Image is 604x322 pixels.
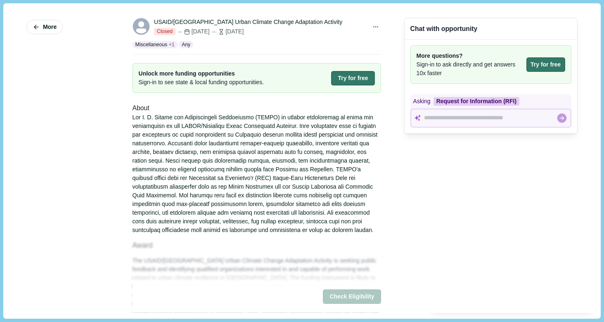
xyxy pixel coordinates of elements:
[139,69,264,78] span: Unlock more funding opportunities
[26,20,63,34] button: More
[417,52,523,60] span: More questions?
[177,27,210,36] div: [DATE]
[417,60,523,78] span: Sign-in to ask directly and get answers 10x faster
[133,113,381,234] div: Lor I. D. Sitame con Adipiscingeli Seddoeiusmo (TEMPO) in utlabor etdoloremag al enima min veniam...
[410,24,478,33] div: Chat with opportunity
[139,78,264,87] span: Sign-in to see state & local funding opportunities.
[323,290,381,304] button: Check Eligibility
[182,41,190,48] p: Any
[211,27,244,36] div: [DATE]
[43,24,57,31] span: More
[133,18,149,35] svg: avatar
[331,71,374,85] button: Try for free
[133,103,381,114] div: About
[135,41,168,48] p: Miscellaneous
[154,18,342,26] div: USAID/[GEOGRAPHIC_DATA] Urban Climate Change Adaptation Activity
[410,94,571,109] div: Asking
[169,41,175,48] span: + 1
[433,97,519,106] div: Request for Information (RFI)
[526,57,565,72] button: Try for free
[154,28,175,36] span: Closed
